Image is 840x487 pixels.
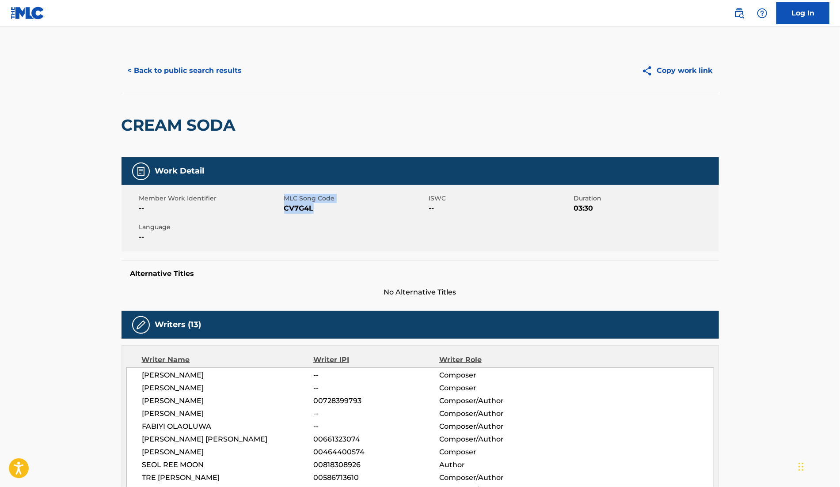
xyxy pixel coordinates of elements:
img: help [757,8,768,19]
button: Copy work link [635,60,719,82]
span: MLC Song Code [284,194,427,203]
span: 00586713610 [313,472,439,483]
img: MLC Logo [11,7,45,19]
span: Composer [439,383,554,393]
span: Language [139,223,282,232]
span: -- [139,203,282,214]
a: Public Search [730,4,748,22]
span: -- [429,203,572,214]
div: Writer IPI [313,355,439,365]
span: Composer [439,370,554,381]
span: -- [139,232,282,242]
span: Composer/Author [439,396,554,406]
img: Copy work link [642,65,657,76]
span: No Alternative Titles [122,287,719,298]
span: [PERSON_NAME] [142,383,314,393]
span: [PERSON_NAME] [PERSON_NAME] [142,434,314,445]
h5: Writers (13) [155,320,201,330]
span: 00661323074 [313,434,439,445]
div: Writer Role [439,355,554,365]
h2: CREAM SODA [122,115,240,135]
button: < Back to public search results [122,60,248,82]
h5: Work Detail [155,166,205,176]
span: 03:30 [574,203,717,214]
span: -- [313,421,439,432]
img: search [734,8,745,19]
span: -- [313,370,439,381]
span: [PERSON_NAME] [142,370,314,381]
span: FABIYI OLAOLUWA [142,421,314,432]
span: Author [439,460,554,470]
img: Work Detail [136,166,146,177]
span: -- [313,408,439,419]
span: 00728399793 [313,396,439,406]
span: Composer/Author [439,421,554,432]
span: Member Work Identifier [139,194,282,203]
span: 00818308926 [313,460,439,470]
span: ISWC [429,194,572,203]
span: 00464400574 [313,447,439,457]
span: TRE [PERSON_NAME] [142,472,314,483]
span: CV7G4L [284,203,427,214]
img: Writers [136,320,146,330]
span: [PERSON_NAME] [142,447,314,457]
div: Drag [798,453,804,480]
span: Composer/Author [439,408,554,419]
div: Help [753,4,771,22]
span: SEOL REE MOON [142,460,314,470]
div: Writer Name [142,355,314,365]
span: -- [313,383,439,393]
span: [PERSON_NAME] [142,396,314,406]
iframe: Chat Widget [796,445,840,487]
span: Composer [439,447,554,457]
h5: Alternative Titles [130,269,710,278]
span: [PERSON_NAME] [142,408,314,419]
span: Composer/Author [439,472,554,483]
span: Composer/Author [439,434,554,445]
a: Log In [776,2,829,24]
span: Duration [574,194,717,203]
